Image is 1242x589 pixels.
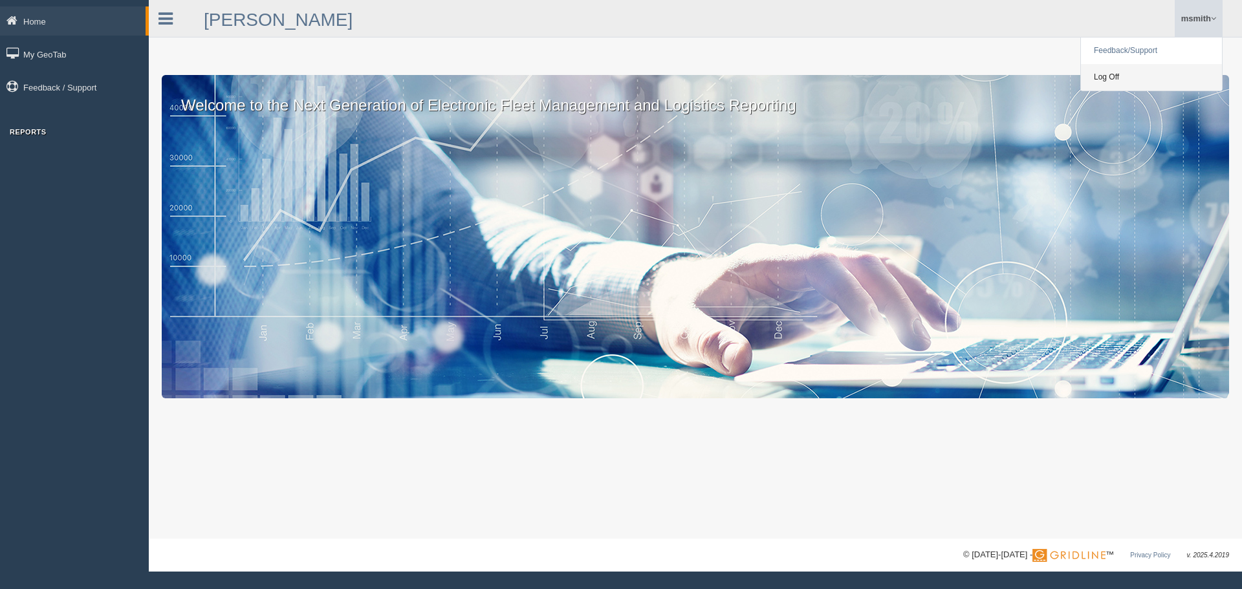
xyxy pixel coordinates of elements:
[1081,64,1222,91] a: Log Off
[963,548,1229,562] div: © [DATE]-[DATE] - ™
[1130,552,1170,559] a: Privacy Policy
[1081,37,1222,64] a: Feedback/Support
[1032,549,1106,562] img: Gridline
[204,10,353,30] a: [PERSON_NAME]
[162,75,1229,116] p: Welcome to the Next Generation of Electronic Fleet Management and Logistics Reporting
[1187,552,1229,559] span: v. 2025.4.2019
